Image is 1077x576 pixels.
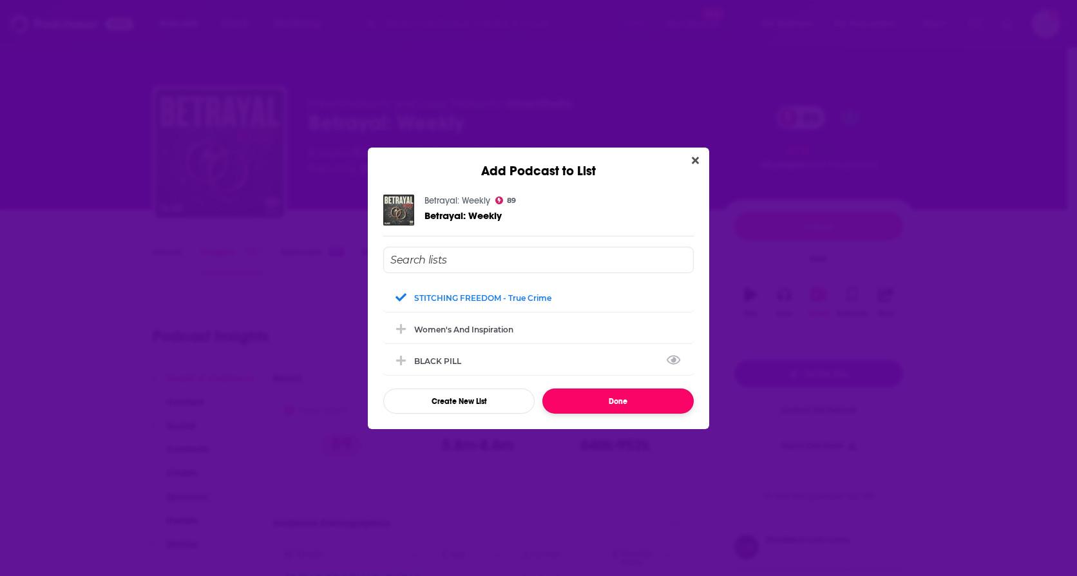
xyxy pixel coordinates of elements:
[383,315,694,343] div: Women's and Inspiration
[368,148,709,179] div: Add Podcast to List
[414,293,551,303] div: STITCHING FREEDOM - True Crime
[461,363,469,365] button: View Link
[424,210,502,221] a: Betrayal: Weekly
[383,247,694,414] div: Add Podcast To List
[495,197,516,204] a: 89
[414,356,469,366] div: BLACK PILL
[383,347,694,375] div: BLACK PILL
[687,153,704,169] button: Close
[383,389,535,414] button: Create New List
[383,247,694,273] input: Search lists
[424,195,490,206] a: Betrayal: Weekly
[424,209,502,222] span: Betrayal: Weekly
[414,325,513,334] div: Women's and Inspiration
[383,195,414,226] img: Betrayal: Weekly
[383,283,694,312] div: STITCHING FREEDOM - True Crime
[507,198,516,204] span: 89
[542,389,694,414] button: Done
